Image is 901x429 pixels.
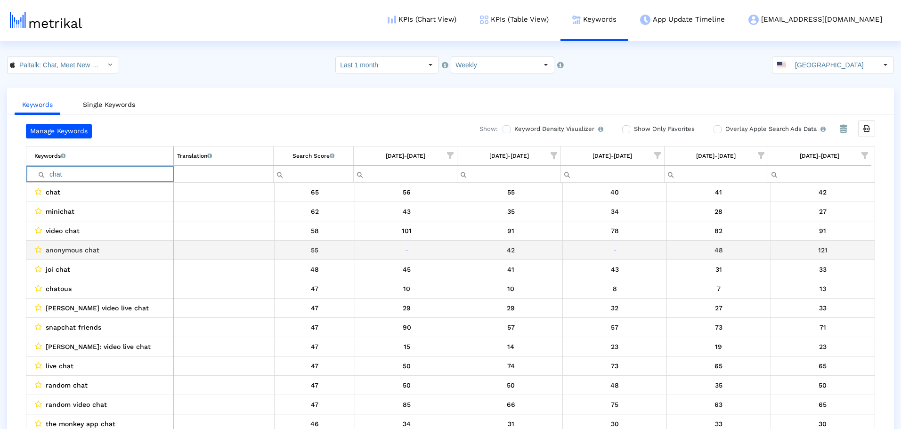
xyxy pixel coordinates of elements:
div: 7/26/25 [566,244,663,256]
div: Search Score [292,150,334,162]
span: snapchat friends [46,321,101,333]
span: random chat [46,379,88,391]
input: Filter cell [34,166,173,182]
span: Show filter options for column '07/13/25-07/19/25' [551,152,557,159]
div: 7/12/25 [358,360,455,372]
div: 7/26/25 [566,263,663,275]
img: keywords.png [572,16,581,24]
div: 7/19/25 [463,283,560,295]
div: 7/26/25 [566,283,663,295]
div: 7/19/25 [463,263,560,275]
a: Single Keywords [75,96,143,113]
div: 7/19/25 [463,205,560,218]
div: 8/9/25 [774,205,871,218]
td: Column Keyword [26,146,173,166]
div: 7/19/25 [463,398,560,411]
div: 7/26/25 [566,379,663,391]
div: 7/19/25 [463,360,560,372]
div: 65 [278,186,351,198]
div: [DATE]-[DATE] [593,150,632,162]
a: Manage Keywords [26,124,92,138]
td: Column 08/03/25-08/09/25 [768,146,871,166]
div: [DATE]-[DATE] [489,150,529,162]
div: 7/26/25 [566,205,663,218]
div: 8/2/25 [670,205,767,218]
div: 47 [278,398,351,411]
div: 8/2/25 [670,398,767,411]
div: 48 [278,263,351,275]
input: Filter cell [274,166,353,182]
td: Filter cell [26,166,173,182]
div: 8/9/25 [774,244,871,256]
td: Column 07/20/25-07/26/25 [561,146,665,166]
div: 7/26/25 [566,225,663,237]
span: [PERSON_NAME] video live chat [46,302,149,314]
td: Filter cell [768,166,871,182]
div: 8/9/25 [774,379,871,391]
div: 58 [278,225,351,237]
input: Filter cell [174,166,273,182]
div: 47 [278,283,351,295]
div: 8/2/25 [670,263,767,275]
div: 8/9/25 [774,398,871,411]
div: 7/12/25 [358,398,455,411]
div: 7/26/25 [566,186,663,198]
input: Filter cell [665,166,768,182]
div: 7/12/25 [358,321,455,333]
div: 7/19/25 [463,302,560,314]
span: chatous [46,283,72,295]
label: Show Only Favorites [632,124,695,134]
td: Column 07/06/25-07/12/25 [354,146,457,166]
div: Select [877,57,893,73]
div: [DATE]-[DATE] [800,150,839,162]
label: Keyword Density Visualizer [512,124,603,134]
div: 8/2/25 [670,302,767,314]
div: Select [422,57,438,73]
a: Keywords [15,96,60,115]
div: 7/26/25 [566,321,663,333]
div: 8/9/25 [774,186,871,198]
div: 8/9/25 [774,321,871,333]
div: Keywords [34,150,65,162]
div: 7/19/25 [463,321,560,333]
span: joi chat [46,263,70,275]
span: chat [46,186,60,198]
div: 8/2/25 [670,379,767,391]
img: kpi-table-menu-icon.png [480,16,488,24]
td: Filter cell [173,166,274,182]
div: Select [538,57,554,73]
div: 7/12/25 [358,205,455,218]
div: Translation [177,150,212,162]
div: 47 [278,321,351,333]
div: 8/2/25 [670,360,767,372]
div: 47 [278,360,351,372]
td: Filter cell [354,166,457,182]
div: 8/9/25 [774,225,871,237]
div: 7/26/25 [566,302,663,314]
div: 8/2/25 [670,340,767,353]
input: Filter cell [457,166,560,182]
div: 7/12/25 [358,263,455,275]
img: metrical-logo-light.png [10,12,82,28]
div: 8/2/25 [670,186,767,198]
span: Show filter options for column '07/20/25-07/26/25' [654,152,661,159]
div: 8/9/25 [774,340,871,353]
div: 7/26/25 [566,360,663,372]
div: 8/9/25 [774,283,871,295]
div: 7/26/25 [566,398,663,411]
span: Show filter options for column '07/27/25-08/02/25' [758,152,764,159]
div: 7/12/25 [358,244,455,256]
div: 8/2/25 [670,225,767,237]
div: 8/9/25 [774,360,871,372]
div: 7/12/25 [358,186,455,198]
div: 7/19/25 [463,340,560,353]
div: 7/12/25 [358,225,455,237]
div: 7/26/25 [566,340,663,353]
div: 8/9/25 [774,302,871,314]
div: Export all data [858,120,875,137]
div: 55 [278,244,351,256]
div: 7/19/25 [463,244,560,256]
div: Select [102,57,118,73]
td: Filter cell [664,166,768,182]
img: kpi-chart-menu-icon.png [388,16,396,24]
